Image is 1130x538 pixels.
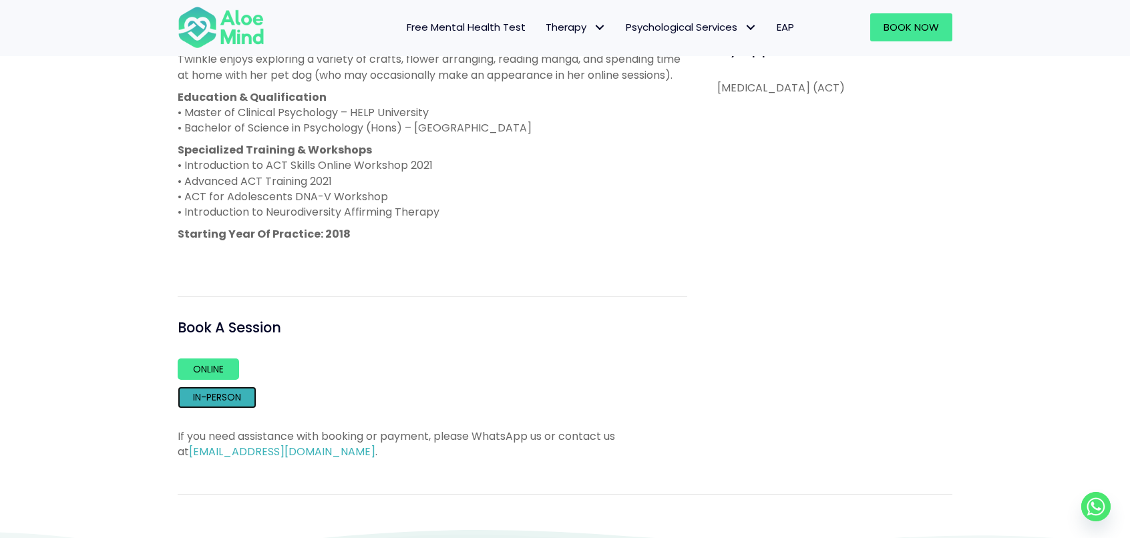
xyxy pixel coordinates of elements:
p: If you need assistance with booking or payment, please WhatsApp us or contact us at . [178,429,687,459]
span: Book A Session [178,318,281,337]
span: Psychological Services: submenu [741,18,760,37]
a: TherapyTherapy: submenu [536,13,616,41]
p: • Master of Clinical Psychology – HELP University • Bachelor of Science in Psychology (Hons) – [G... [178,89,687,136]
p: Twinkle enjoys exploring a variety of crafts, flower arranging, reading manga, and spending time ... [178,51,687,82]
span: EAP [777,20,794,34]
a: [EMAIL_ADDRESS][DOMAIN_NAME] [189,444,375,459]
nav: Menu [282,13,804,41]
span: Psychological Services [626,20,757,34]
a: In-person [178,386,256,408]
a: Book Now [870,13,952,41]
span: Free Mental Health Test [407,20,526,34]
a: Free Mental Health Test [397,13,536,41]
img: Aloe mind Logo [178,5,264,49]
a: Whatsapp [1081,492,1111,521]
strong: Specialized Training & Workshops [178,142,372,158]
p: [MEDICAL_DATA] (ACT) [717,80,952,95]
strong: Education & Qualification [178,89,327,105]
span: Book Now [884,20,939,34]
span: Therapy: submenu [590,18,609,37]
strong: Starting Year Of Practice: 2018 [178,226,351,242]
a: EAP [767,13,804,41]
p: • Introduction to ACT Skills Online Workshop 2021 • Advanced ACT Training 2021 • ACT for Adolesce... [178,142,687,220]
span: Therapy [546,20,606,34]
a: Online [178,358,239,380]
a: Psychological ServicesPsychological Services: submenu [616,13,767,41]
